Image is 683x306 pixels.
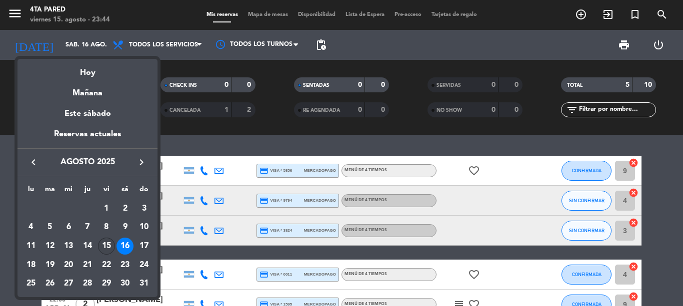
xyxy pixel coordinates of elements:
[60,276,77,293] div: 27
[116,219,133,236] div: 9
[42,156,132,169] span: agosto 2025
[60,219,77,236] div: 6
[98,257,115,274] div: 22
[132,156,150,169] button: keyboard_arrow_right
[59,275,78,294] td: 27 de agosto de 2025
[79,257,96,274] div: 21
[97,199,116,218] td: 1 de agosto de 2025
[135,200,152,217] div: 3
[78,256,97,275] td: 21 de agosto de 2025
[78,218,97,237] td: 7 de agosto de 2025
[40,218,59,237] td: 5 de agosto de 2025
[135,276,152,293] div: 31
[116,218,135,237] td: 9 de agosto de 2025
[21,237,40,256] td: 11 de agosto de 2025
[134,275,153,294] td: 31 de agosto de 2025
[17,79,157,100] div: Mañana
[78,275,97,294] td: 28 de agosto de 2025
[134,199,153,218] td: 3 de agosto de 2025
[27,156,39,168] i: keyboard_arrow_left
[21,218,40,237] td: 4 de agosto de 2025
[116,256,135,275] td: 23 de agosto de 2025
[21,275,40,294] td: 25 de agosto de 2025
[134,256,153,275] td: 24 de agosto de 2025
[134,218,153,237] td: 10 de agosto de 2025
[135,219,152,236] div: 10
[135,257,152,274] div: 24
[21,184,40,199] th: lunes
[22,257,39,274] div: 18
[59,237,78,256] td: 13 de agosto de 2025
[59,256,78,275] td: 20 de agosto de 2025
[116,200,133,217] div: 2
[22,219,39,236] div: 4
[41,238,58,255] div: 12
[98,238,115,255] div: 15
[116,275,135,294] td: 30 de agosto de 2025
[97,237,116,256] td: 15 de agosto de 2025
[134,237,153,256] td: 17 de agosto de 2025
[41,257,58,274] div: 19
[97,184,116,199] th: viernes
[79,238,96,255] div: 14
[59,218,78,237] td: 6 de agosto de 2025
[40,184,59,199] th: martes
[97,256,116,275] td: 22 de agosto de 2025
[116,199,135,218] td: 2 de agosto de 2025
[40,256,59,275] td: 19 de agosto de 2025
[60,238,77,255] div: 13
[21,256,40,275] td: 18 de agosto de 2025
[41,219,58,236] div: 5
[40,275,59,294] td: 26 de agosto de 2025
[98,276,115,293] div: 29
[97,218,116,237] td: 8 de agosto de 2025
[116,237,135,256] td: 16 de agosto de 2025
[116,257,133,274] div: 23
[17,128,157,148] div: Reservas actuales
[40,237,59,256] td: 12 de agosto de 2025
[24,156,42,169] button: keyboard_arrow_left
[134,184,153,199] th: domingo
[135,238,152,255] div: 17
[97,275,116,294] td: 29 de agosto de 2025
[98,219,115,236] div: 8
[116,238,133,255] div: 16
[60,257,77,274] div: 20
[116,184,135,199] th: sábado
[17,59,157,79] div: Hoy
[21,199,97,218] td: AGO.
[22,276,39,293] div: 25
[22,238,39,255] div: 11
[79,276,96,293] div: 28
[98,200,115,217] div: 1
[17,100,157,128] div: Este sábado
[41,276,58,293] div: 26
[78,237,97,256] td: 14 de agosto de 2025
[135,156,147,168] i: keyboard_arrow_right
[79,219,96,236] div: 7
[78,184,97,199] th: jueves
[59,184,78,199] th: miércoles
[116,276,133,293] div: 30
